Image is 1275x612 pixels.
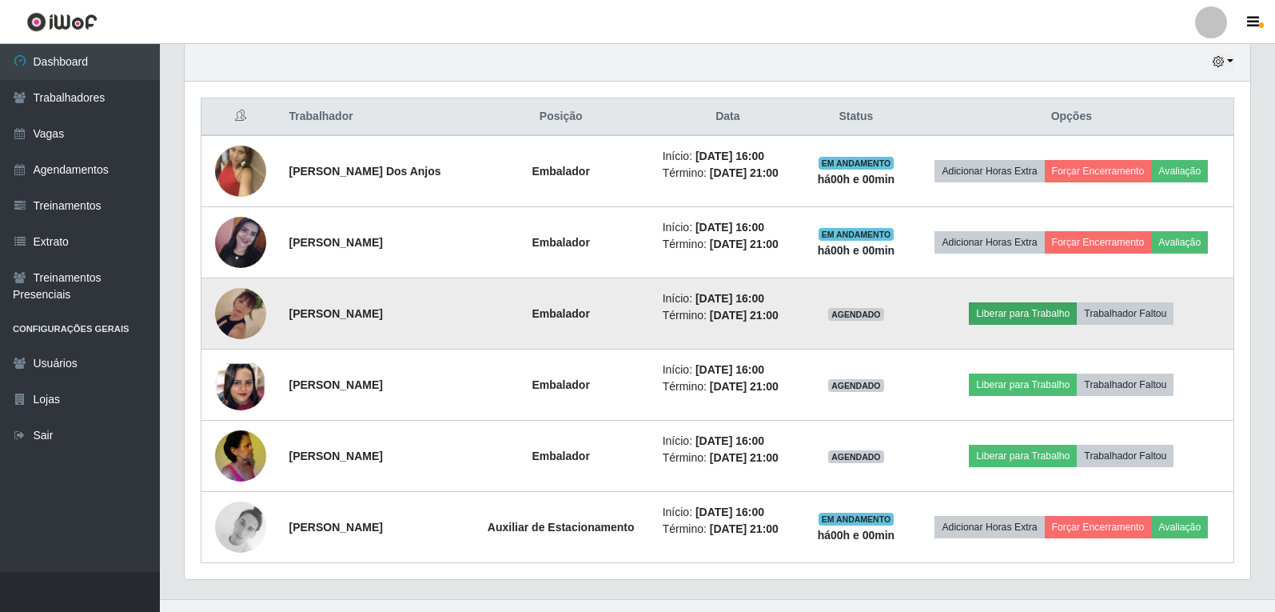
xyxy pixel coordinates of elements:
span: AGENDADO [828,308,884,321]
time: [DATE] 16:00 [695,221,764,234]
button: Trabalhador Faltou [1077,445,1173,467]
li: Início: [663,362,793,378]
li: Término: [663,307,793,324]
span: AGENDADO [828,379,884,392]
img: 1702655136722.jpeg [215,126,266,217]
strong: há 00 h e 00 min [818,173,895,186]
button: Adicionar Horas Extra [934,516,1044,538]
li: Término: [663,165,793,182]
button: Liberar para Trabalho [969,302,1077,325]
img: CoreUI Logo [26,12,98,32]
th: Opções [910,98,1234,136]
th: Posição [469,98,653,136]
button: Trabalhador Faltou [1077,302,1173,325]
img: 1730297824341.jpeg [215,502,266,553]
button: Avaliação [1151,231,1208,254]
button: Forçar Encerramento [1045,516,1152,538]
button: Trabalhador Faltou [1077,374,1173,396]
li: Início: [663,504,793,521]
time: [DATE] 16:00 [695,434,764,447]
time: [DATE] 21:00 [710,166,779,179]
strong: Auxiliar de Estacionamento [488,521,635,534]
li: Término: [663,450,793,466]
img: 1705758953122.jpeg [215,268,266,359]
time: [DATE] 16:00 [695,506,764,518]
li: Término: [663,521,793,538]
strong: [PERSON_NAME] [289,236,383,249]
time: [DATE] 21:00 [710,380,779,393]
li: Término: [663,236,793,253]
li: Início: [663,433,793,450]
img: 1752499690681.jpeg [215,217,266,268]
li: Início: [663,148,793,165]
button: Avaliação [1151,516,1208,538]
strong: há 00 h e 00 min [818,529,895,542]
img: 1739839717367.jpeg [215,422,266,490]
img: 1721310780980.jpeg [215,330,266,441]
th: Trabalhador [280,98,469,136]
time: [DATE] 21:00 [710,451,779,464]
strong: [PERSON_NAME] Dos Anjos [289,165,441,178]
button: Avaliação [1151,160,1208,182]
button: Forçar Encerramento [1045,231,1152,254]
li: Início: [663,219,793,236]
time: [DATE] 16:00 [695,363,764,376]
button: Adicionar Horas Extra [934,160,1044,182]
strong: [PERSON_NAME] [289,450,383,462]
time: [DATE] 16:00 [695,292,764,305]
strong: Embalador [532,307,589,320]
span: AGENDADO [828,450,884,463]
strong: Embalador [532,165,589,178]
li: Término: [663,378,793,395]
button: Liberar para Trabalho [969,445,1077,467]
button: Adicionar Horas Extra [934,231,1044,254]
span: EM ANDAMENTO [819,157,894,170]
time: [DATE] 21:00 [710,238,779,250]
time: [DATE] 21:00 [710,309,779,322]
th: Status [803,98,910,136]
strong: [PERSON_NAME] [289,378,383,391]
time: [DATE] 16:00 [695,150,764,162]
strong: Embalador [532,378,589,391]
button: Forçar Encerramento [1045,160,1152,182]
button: Liberar para Trabalho [969,374,1077,396]
strong: Embalador [532,450,589,462]
strong: [PERSON_NAME] [289,521,383,534]
strong: Embalador [532,236,589,249]
span: EM ANDAMENTO [819,228,894,241]
time: [DATE] 21:00 [710,522,779,535]
th: Data [653,98,803,136]
span: EM ANDAMENTO [819,513,894,526]
strong: há 00 h e 00 min [818,244,895,257]
strong: [PERSON_NAME] [289,307,383,320]
li: Início: [663,290,793,307]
